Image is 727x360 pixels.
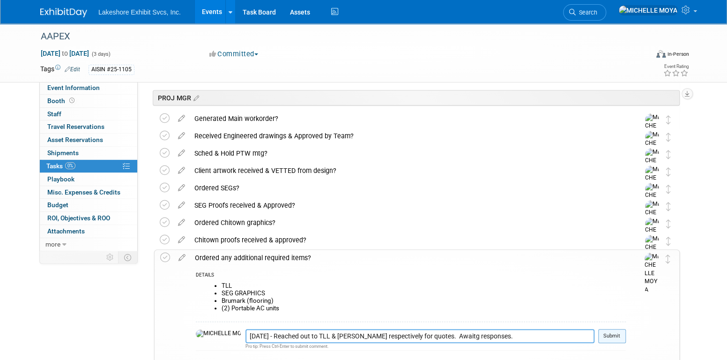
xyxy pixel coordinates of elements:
[196,330,241,338] img: MICHELLE MOYA
[666,202,671,211] i: Move task
[40,160,137,172] a: Tasks0%
[666,150,671,159] i: Move task
[245,343,594,349] div: Pro tip: Press Ctrl-Enter to submit comment.
[191,93,199,102] a: Edit sections
[47,201,68,209] span: Budget
[40,8,87,17] img: ExhibitDay
[47,149,79,157] span: Shipments
[47,214,110,222] span: ROI, Objectives & ROO
[666,237,671,246] i: Move task
[645,113,659,155] img: MICHELLE MOYA
[89,65,134,75] div: AISIN #25-1105
[190,197,626,213] div: SEG Proofs received & Approved?
[153,90,680,105] div: PROJ MGR
[645,131,659,172] img: MICHELLE MOYA
[173,114,190,123] a: edit
[98,8,181,16] span: Lakeshore Exhibit Svcs, Inc.
[47,175,74,183] span: Playbook
[47,84,100,91] span: Event Information
[40,225,137,238] a: Attachments
[40,173,137,186] a: Playbook
[593,49,689,63] div: Event Format
[576,9,597,16] span: Search
[40,49,89,58] span: [DATE] [DATE]
[40,199,137,211] a: Budget
[190,145,626,161] div: Sched & Hold PTW mtg?
[222,297,626,305] li: Brumark (flooring)
[222,305,626,312] li: (2) Portable AC units
[666,219,671,228] i: Move task
[206,49,262,59] button: Committed
[40,64,80,75] td: Tags
[65,66,80,73] a: Edit
[196,272,626,280] div: DETAILS
[40,147,137,159] a: Shipments
[173,218,190,227] a: edit
[666,133,671,142] i: Move task
[563,4,606,21] a: Search
[666,115,671,124] i: Move task
[40,238,137,251] a: more
[91,51,111,57] span: (3 days)
[173,201,190,210] a: edit
[190,232,626,248] div: Chitown proofs received & approved?
[40,108,137,120] a: Staff
[618,5,678,15] img: MICHELLE MOYA
[645,148,659,189] img: MICHELLE MOYA
[37,28,634,45] div: AAPEX
[173,184,190,192] a: edit
[67,97,76,104] span: Booth not reserved yet
[173,132,190,140] a: edit
[173,166,190,175] a: edit
[102,251,119,263] td: Personalize Event Tab Strip
[645,235,659,276] img: MICHELLE MOYA
[645,183,659,224] img: MICHELLE MOYA
[45,240,60,248] span: more
[47,188,120,196] span: Misc. Expenses & Credits
[666,167,671,176] i: Move task
[65,162,75,169] span: 0%
[60,50,69,57] span: to
[666,185,671,194] i: Move task
[222,282,626,290] li: TLL
[47,110,61,118] span: Staff
[40,186,137,199] a: Misc. Expenses & Credits
[222,290,626,297] li: SEG GRAPHICS
[645,165,659,207] img: MICHELLE MOYA
[173,149,190,157] a: edit
[40,95,137,107] a: Booth
[598,329,626,343] button: Submit
[40,120,137,133] a: Travel Reservations
[663,64,689,69] div: Event Rating
[47,123,104,130] span: Travel Reservations
[173,236,190,244] a: edit
[47,136,103,143] span: Asset Reservations
[47,227,85,235] span: Attachments
[645,253,659,294] img: MICHELLE MOYA
[190,215,626,231] div: Ordered Chitown graphics?
[40,82,137,94] a: Event Information
[190,180,626,196] div: Ordered SEGs?
[190,111,626,127] div: Generated Main workorder?
[656,50,666,58] img: Format-Inperson.png
[47,97,76,105] span: Booth
[645,217,659,259] img: MICHELLE MOYA
[174,254,190,262] a: edit
[666,255,670,263] i: Move task
[40,212,137,225] a: ROI, Objectives & ROO
[40,134,137,146] a: Asset Reservations
[190,250,626,266] div: Ordered any additional required items?
[46,162,75,170] span: Tasks
[667,51,689,58] div: In-Person
[190,128,626,144] div: Received Engineered drawings & Approved by Team?
[119,251,138,263] td: Toggle Event Tabs
[190,163,626,179] div: Client artwork received & VETTED from design?
[645,200,659,241] img: MICHELLE MOYA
